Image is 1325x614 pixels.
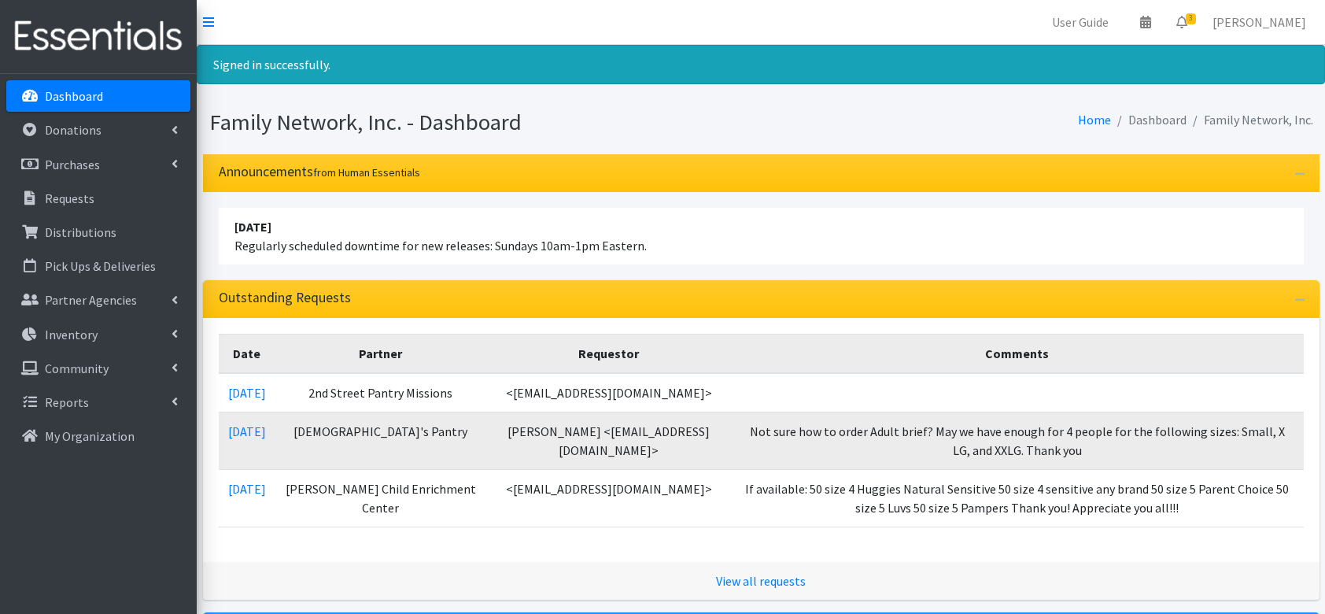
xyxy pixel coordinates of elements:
[45,361,109,376] p: Community
[6,353,190,384] a: Community
[275,469,487,527] td: [PERSON_NAME] Child Enrichment Center
[716,573,806,589] a: View all requests
[45,292,137,308] p: Partner Agencies
[228,385,266,401] a: [DATE]
[219,334,275,373] th: Date
[486,469,730,527] td: <[EMAIL_ADDRESS][DOMAIN_NAME]>
[45,88,103,104] p: Dashboard
[1039,6,1121,38] a: User Guide
[313,165,420,179] small: from Human Essentials
[6,420,190,452] a: My Organization
[275,334,487,373] th: Partner
[1200,6,1319,38] a: [PERSON_NAME]
[219,290,351,306] h3: Outstanding Requests
[6,250,190,282] a: Pick Ups & Deliveries
[45,327,98,342] p: Inventory
[731,334,1304,373] th: Comments
[45,224,116,240] p: Distributions
[6,183,190,214] a: Requests
[228,481,266,497] a: [DATE]
[6,114,190,146] a: Donations
[275,373,487,412] td: 2nd Street Pantry Missions
[1111,109,1187,131] li: Dashboard
[228,424,266,439] a: [DATE]
[275,412,487,469] td: [DEMOGRAPHIC_DATA]'s Pantry
[219,164,420,180] h3: Announcements
[234,219,271,235] strong: [DATE]
[6,319,190,350] a: Inventory
[731,469,1304,527] td: If available: 50 size 4 Huggies Natural Sensitive 50 size 4 sensitive any brand 50 size 5 Parent ...
[219,208,1304,264] li: Regularly scheduled downtime for new releases: Sundays 10am-1pm Eastern.
[486,412,730,469] td: [PERSON_NAME] <[EMAIL_ADDRESS][DOMAIN_NAME]>
[6,80,190,112] a: Dashboard
[731,412,1304,469] td: Not sure how to order Adult brief? May we have enough for 4 people for the following sizes: Small...
[209,109,755,136] h1: Family Network, Inc. - Dashboard
[45,428,135,444] p: My Organization
[6,10,190,63] img: HumanEssentials
[6,149,190,180] a: Purchases
[1186,13,1196,24] span: 3
[486,334,730,373] th: Requestor
[1187,109,1313,131] li: Family Network, Inc.
[6,284,190,316] a: Partner Agencies
[6,387,190,418] a: Reports
[1078,112,1111,128] a: Home
[1164,6,1200,38] a: 3
[45,258,156,274] p: Pick Ups & Deliveries
[6,216,190,248] a: Distributions
[45,394,89,410] p: Reports
[197,45,1325,84] div: Signed in successfully.
[45,190,94,206] p: Requests
[486,373,730,412] td: <[EMAIL_ADDRESS][DOMAIN_NAME]>
[45,122,101,138] p: Donations
[45,157,100,172] p: Purchases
